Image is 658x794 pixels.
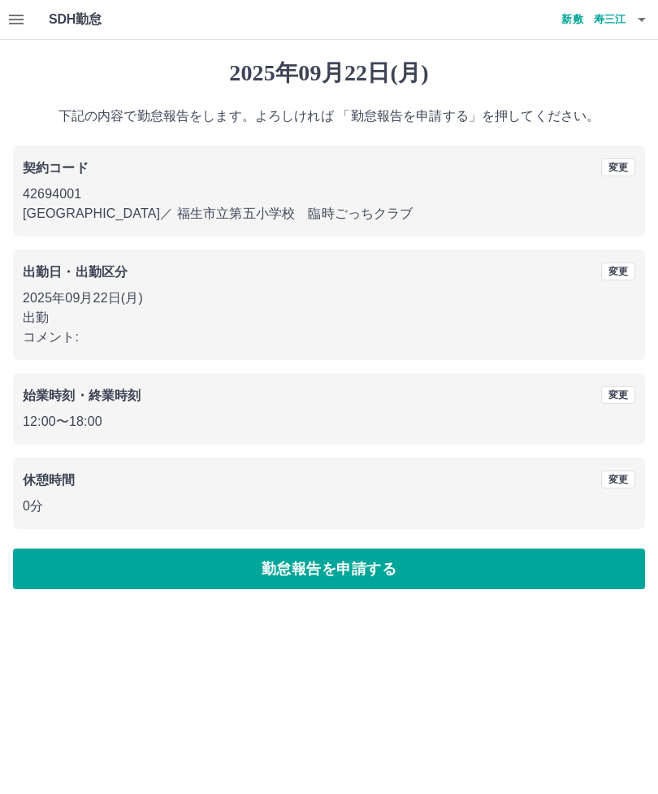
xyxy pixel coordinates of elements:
[23,289,635,308] p: 2025年09月22日(月)
[23,388,141,402] b: 始業時刻・終業時刻
[13,106,645,126] p: 下記の内容で勤怠報告をします。よろしければ 「勤怠報告を申請する」を押してください。
[23,265,128,279] b: 出勤日・出勤区分
[601,158,635,176] button: 変更
[601,262,635,280] button: 変更
[23,497,635,516] p: 0分
[23,412,635,432] p: 12:00 〜 18:00
[13,59,645,87] h1: 2025年09月22日(月)
[23,204,635,223] p: [GEOGRAPHIC_DATA] ／ 福生市立第五小学校 臨時ごっちクラブ
[23,328,635,347] p: コメント:
[23,161,89,175] b: 契約コード
[23,308,635,328] p: 出勤
[13,549,645,589] button: 勤怠報告を申請する
[23,184,635,204] p: 42694001
[601,386,635,404] button: 変更
[23,473,76,487] b: 休憩時間
[601,471,635,488] button: 変更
